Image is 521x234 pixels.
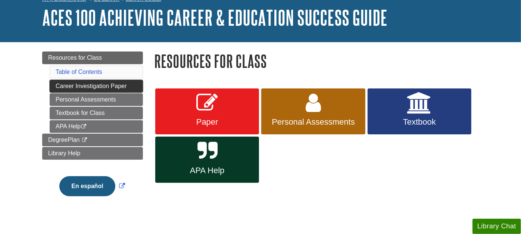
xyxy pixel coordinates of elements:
[373,117,466,127] span: Textbook
[154,52,479,71] h1: Resources for Class
[267,117,359,127] span: Personal Assessments
[81,124,87,129] i: This link opens in a new window
[57,183,127,189] a: Link opens in new window
[42,147,143,160] a: Library Help
[42,52,143,209] div: Guide Page Menu
[161,166,253,175] span: APA Help
[81,138,88,143] i: This link opens in a new window
[368,88,471,135] a: Textbook
[56,69,102,75] a: Table of Contents
[48,137,80,143] span: DegreePlan
[50,107,143,119] a: Textbook for Class
[261,88,365,135] a: Personal Assessments
[155,137,259,183] a: APA Help
[50,80,143,93] a: Career Investigation Paper
[472,219,521,234] button: Library Chat
[48,54,102,61] span: Resources for Class
[161,117,253,127] span: Paper
[48,150,80,156] span: Library Help
[42,134,143,146] a: DegreePlan
[42,52,143,64] a: Resources for Class
[42,6,387,29] a: ACES 100 Achieving Career & Education Success Guide
[155,88,259,135] a: Paper
[50,120,143,133] a: APA Help
[50,93,143,106] a: Personal Assessments
[59,176,115,196] button: En español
